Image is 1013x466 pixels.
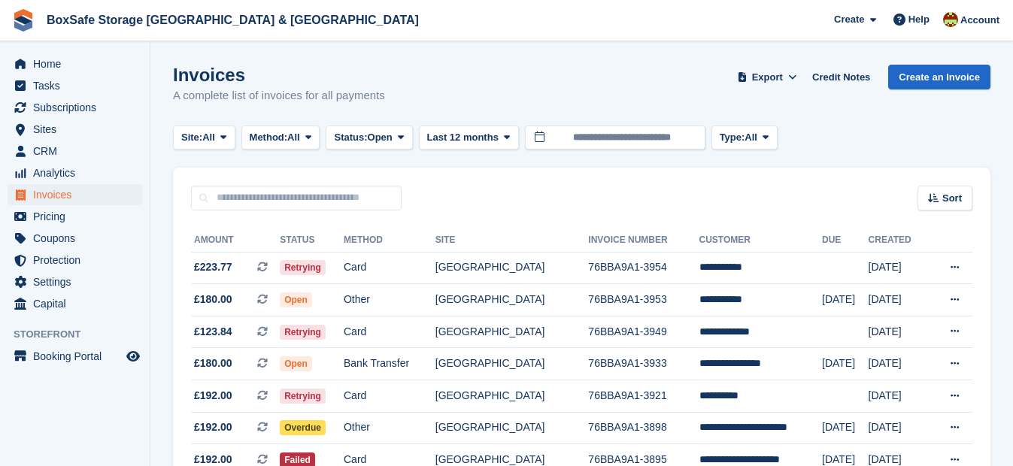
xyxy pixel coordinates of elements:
td: Card [344,252,435,284]
span: Tasks [33,75,123,96]
td: [GEOGRAPHIC_DATA] [435,252,589,284]
td: [GEOGRAPHIC_DATA] [435,380,589,413]
span: £192.00 [194,388,232,404]
span: Overdue [280,420,326,435]
td: [DATE] [869,380,929,413]
td: Other [344,412,435,444]
th: Customer [699,228,822,253]
span: Settings [33,271,123,292]
a: menu [8,293,142,314]
td: [GEOGRAPHIC_DATA] [435,284,589,316]
span: Subscriptions [33,97,123,118]
th: Method [344,228,435,253]
span: Last 12 months [427,130,499,145]
a: menu [8,228,142,249]
span: Retrying [280,260,326,275]
td: 76BBA9A1-3921 [588,380,699,413]
a: menu [8,75,142,96]
td: [DATE] [869,284,929,316]
span: Invoices [33,184,123,205]
p: A complete list of invoices for all payments [173,87,385,104]
button: Site: All [173,126,235,150]
td: [GEOGRAPHIC_DATA] [435,316,589,348]
span: £123.84 [194,324,232,340]
span: Create [834,12,864,27]
a: BoxSafe Storage [GEOGRAPHIC_DATA] & [GEOGRAPHIC_DATA] [41,8,425,32]
a: menu [8,97,142,118]
span: Open [280,292,312,307]
td: [DATE] [822,284,869,316]
span: Sites [33,119,123,140]
span: Account [960,13,999,28]
td: 76BBA9A1-3954 [588,252,699,284]
td: [DATE] [869,412,929,444]
span: Status: [334,130,367,145]
img: stora-icon-8386f47178a22dfd0bd8f6a31ec36ba5ce8667c1dd55bd0f319d3a0aa187defe.svg [12,9,35,32]
h1: Invoices [173,65,385,85]
a: Create an Invoice [888,65,990,89]
span: Export [752,70,783,85]
td: 76BBA9A1-3898 [588,412,699,444]
td: [DATE] [822,412,869,444]
button: Method: All [241,126,320,150]
span: Storefront [14,327,150,342]
span: Home [33,53,123,74]
span: Pricing [33,206,123,227]
a: Preview store [124,347,142,365]
td: 76BBA9A1-3933 [588,348,699,380]
img: Kim [943,12,958,27]
td: [DATE] [822,348,869,380]
span: Retrying [280,389,326,404]
th: Amount [191,228,280,253]
button: Type: All [711,126,778,150]
span: £223.77 [194,259,232,275]
td: Bank Transfer [344,348,435,380]
span: Type: [720,130,745,145]
span: Retrying [280,325,326,340]
a: menu [8,53,142,74]
span: £180.00 [194,292,232,307]
span: Method: [250,130,288,145]
td: Card [344,316,435,348]
button: Last 12 months [419,126,519,150]
a: menu [8,250,142,271]
button: Status: Open [326,126,412,150]
th: Status [280,228,344,253]
span: Coupons [33,228,123,249]
span: All [287,130,300,145]
span: All [202,130,215,145]
td: [DATE] [869,316,929,348]
th: Invoice Number [588,228,699,253]
span: Sort [942,191,962,206]
th: Site [435,228,589,253]
button: Export [734,65,800,89]
td: [DATE] [869,348,929,380]
a: menu [8,206,142,227]
td: 76BBA9A1-3953 [588,284,699,316]
span: Analytics [33,162,123,183]
a: menu [8,346,142,367]
span: CRM [33,141,123,162]
span: Help [908,12,930,27]
span: Booking Portal [33,346,123,367]
span: Protection [33,250,123,271]
span: Open [368,130,393,145]
span: All [745,130,757,145]
a: menu [8,141,142,162]
a: menu [8,184,142,205]
td: Other [344,284,435,316]
a: menu [8,271,142,292]
a: Credit Notes [806,65,876,89]
span: £192.00 [194,419,232,435]
th: Due [822,228,869,253]
td: 76BBA9A1-3949 [588,316,699,348]
a: menu [8,162,142,183]
td: [GEOGRAPHIC_DATA] [435,348,589,380]
td: Card [344,380,435,413]
span: Open [280,356,312,371]
span: £180.00 [194,356,232,371]
td: [GEOGRAPHIC_DATA] [435,412,589,444]
th: Created [869,228,929,253]
span: Capital [33,293,123,314]
a: menu [8,119,142,140]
